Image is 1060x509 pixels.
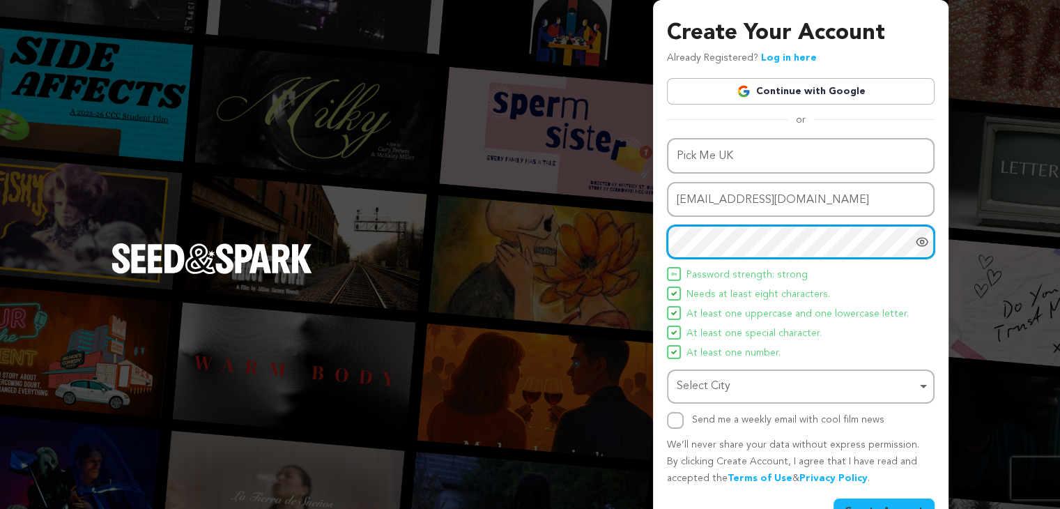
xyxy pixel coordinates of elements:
a: Privacy Policy [799,473,868,483]
img: Seed&Spark Icon [671,291,677,296]
h3: Create Your Account [667,17,935,50]
input: Email address [667,182,935,218]
span: or [788,113,814,127]
div: Select City [677,377,916,397]
span: At least one special character. [686,326,822,342]
p: We’ll never share your data without express permission. By clicking Create Account, I agree that ... [667,437,935,487]
img: Seed&Spark Icon [671,310,677,316]
span: Needs at least eight characters. [686,287,830,303]
span: At least one uppercase and one lowercase letter. [686,306,909,323]
a: Seed&Spark Homepage [112,243,312,302]
img: Seed&Spark Icon [671,330,677,335]
a: Show password as plain text. Warning: this will display your password on the screen. [915,235,929,249]
a: Log in here [761,53,817,63]
span: Password strength: strong [686,267,808,284]
input: Name [667,138,935,174]
img: Seed&Spark Icon [671,271,677,277]
span: At least one number. [686,345,781,362]
img: Seed&Spark Icon [671,349,677,355]
label: Send me a weekly email with cool film news [692,415,884,425]
img: Google logo [737,84,751,98]
p: Already Registered? [667,50,817,67]
a: Continue with Google [667,78,935,105]
img: Seed&Spark Logo [112,243,312,274]
a: Terms of Use [728,473,792,483]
